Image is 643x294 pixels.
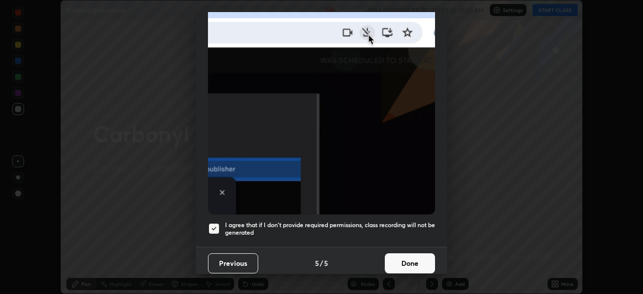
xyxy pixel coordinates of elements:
[324,258,328,268] h4: 5
[225,221,435,237] h5: I agree that if I don't provide required permissions, class recording will not be generated
[320,258,323,268] h4: /
[208,253,258,273] button: Previous
[315,258,319,268] h4: 5
[385,253,435,273] button: Done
